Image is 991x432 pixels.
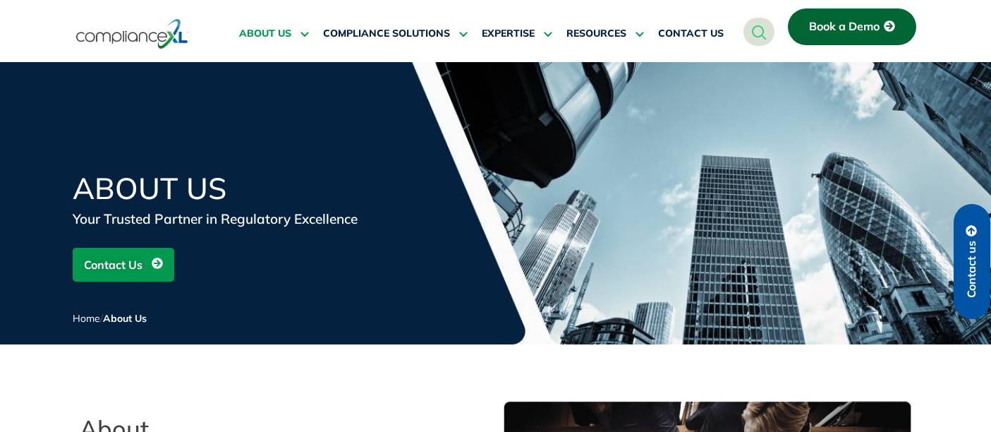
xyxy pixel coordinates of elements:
span: Contact Us [84,251,142,278]
div: Your Trusted Partner in Regulatory Excellence [73,209,411,229]
span: RESOURCES [566,28,626,40]
a: Contact us [954,204,990,319]
img: logo-one.svg [76,18,188,50]
span: COMPLIANCE SOLUTIONS [323,28,450,40]
span: ABOUT US [239,28,291,40]
a: Home [73,312,100,325]
span: / [73,312,147,325]
a: RESOURCES [566,17,644,51]
a: EXPERTISE [482,17,552,51]
span: About Us [103,312,147,325]
span: CONTACT US [658,28,724,40]
span: Contact us [966,241,978,298]
a: CONTACT US [658,17,724,51]
a: ABOUT US [239,17,309,51]
span: Book a Demo [809,20,880,33]
span: EXPERTISE [482,28,535,40]
a: Book a Demo [788,8,916,45]
h1: About Us [73,174,411,203]
a: Contact Us [73,248,174,282]
a: navsearch-button [743,18,774,46]
a: COMPLIANCE SOLUTIONS [323,17,468,51]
